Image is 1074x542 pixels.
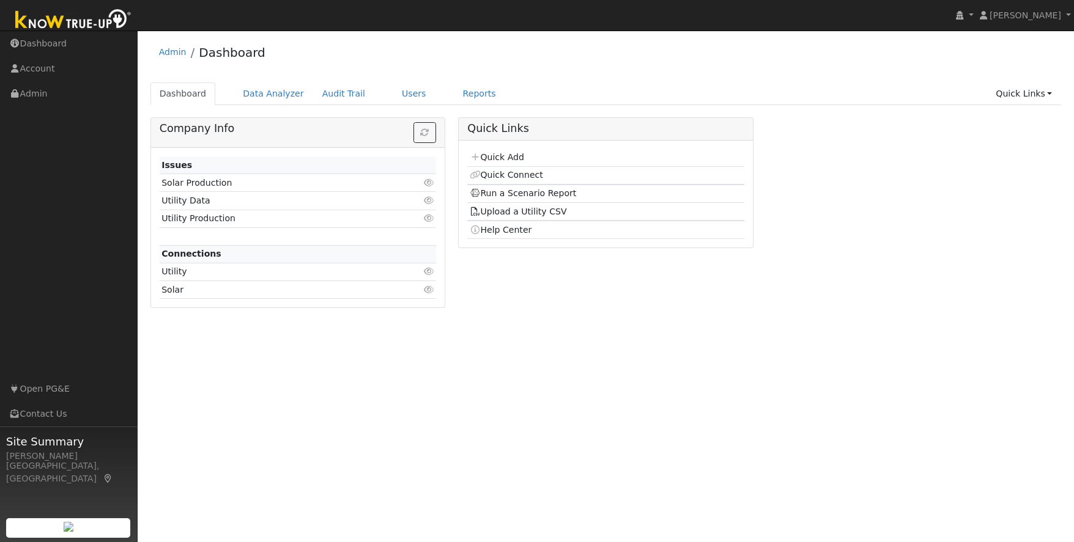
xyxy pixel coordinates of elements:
span: [PERSON_NAME] [990,10,1061,20]
a: Dashboard [150,82,216,105]
i: Click to view [423,285,434,294]
h5: Company Info [160,122,436,135]
td: Utility Data [160,192,391,210]
h5: Quick Links [467,122,744,135]
a: Help Center [470,225,532,235]
a: Quick Connect [470,170,543,180]
a: Upload a Utility CSV [470,207,567,216]
img: Know True-Up [9,7,138,34]
a: Reports [454,82,505,105]
td: Solar [160,281,391,299]
td: Utility [160,263,391,280]
i: Click to view [423,178,434,187]
img: retrieve [64,522,73,532]
i: Click to view [423,267,434,276]
a: Map [103,474,114,483]
a: Admin [159,47,187,57]
a: Data Analyzer [234,82,313,105]
a: Dashboard [199,45,265,60]
div: [GEOGRAPHIC_DATA], [GEOGRAPHIC_DATA] [6,460,131,485]
a: Quick Links [987,82,1061,105]
div: [PERSON_NAME] [6,450,131,463]
td: Solar Production [160,174,391,192]
i: Click to view [423,214,434,222]
strong: Issues [161,160,192,170]
span: Site Summary [6,433,131,450]
i: Click to view [423,196,434,205]
a: Run a Scenario Report [470,188,577,198]
td: Utility Production [160,210,391,227]
strong: Connections [161,249,221,258]
a: Users [393,82,435,105]
a: Quick Add [470,152,524,162]
a: Audit Trail [313,82,374,105]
